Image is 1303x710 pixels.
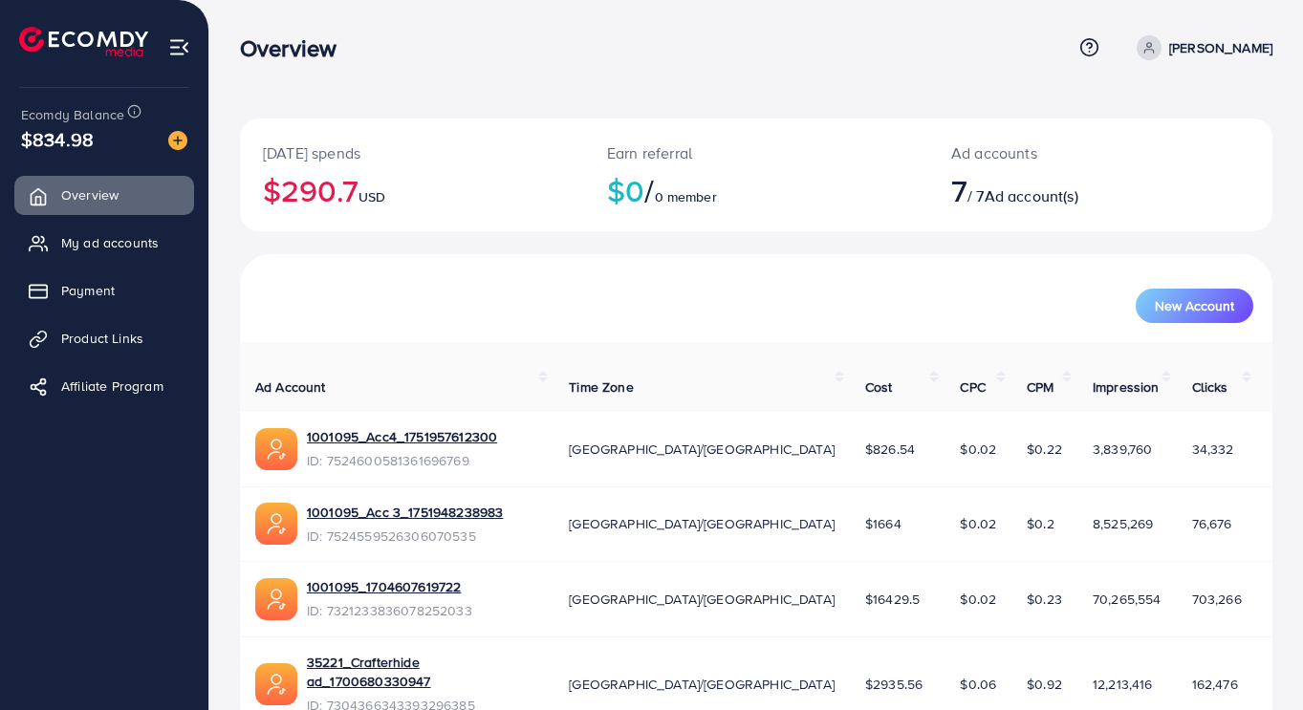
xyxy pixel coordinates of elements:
[255,428,297,470] img: ic-ads-acc.e4c84228.svg
[61,233,159,252] span: My ad accounts
[307,601,472,620] span: ID: 7321233836078252033
[307,451,497,470] span: ID: 7524600581361696769
[1272,514,1292,533] span: 0.9
[569,514,835,533] span: [GEOGRAPHIC_DATA]/[GEOGRAPHIC_DATA]
[569,590,835,609] span: [GEOGRAPHIC_DATA]/[GEOGRAPHIC_DATA]
[569,377,633,397] span: Time Zone
[1027,514,1054,533] span: $0.2
[263,172,561,208] h2: $290.7
[21,125,94,153] span: $834.98
[1129,35,1272,60] a: [PERSON_NAME]
[644,168,654,212] span: /
[960,377,985,397] span: CPC
[1272,357,1297,396] span: CTR (%)
[61,281,115,300] span: Payment
[865,377,893,397] span: Cost
[1192,377,1228,397] span: Clicks
[1093,675,1153,694] span: 12,213,416
[865,590,920,609] span: $16429.5
[865,514,901,533] span: $1664
[951,172,1163,208] h2: / 7
[307,577,461,596] a: 1001095_1704607619722
[569,675,835,694] span: [GEOGRAPHIC_DATA]/[GEOGRAPHIC_DATA]
[951,141,1163,164] p: Ad accounts
[1093,514,1153,533] span: 8,525,269
[1192,590,1242,609] span: 703,266
[960,514,996,533] span: $0.02
[960,590,996,609] span: $0.02
[1272,590,1277,609] span: 1
[865,440,915,459] span: $826.54
[307,653,538,692] a: 35221_Crafterhide ad_1700680330947
[255,578,297,620] img: ic-ads-acc.e4c84228.svg
[960,675,996,694] span: $0.06
[607,172,905,208] h2: $0
[61,329,143,348] span: Product Links
[14,176,194,214] a: Overview
[1272,440,1300,459] span: 0.89
[21,105,124,124] span: Ecomdy Balance
[168,36,190,58] img: menu
[1155,299,1234,312] span: New Account
[168,131,187,150] img: image
[1027,440,1062,459] span: $0.22
[240,34,352,62] h3: Overview
[307,503,503,522] a: 1001095_Acc 3_1751948238983
[14,224,194,262] a: My ad accounts
[255,503,297,545] img: ic-ads-acc.e4c84228.svg
[255,663,297,705] img: ic-ads-acc.e4c84228.svg
[655,187,717,206] span: 0 member
[14,319,194,357] a: Product Links
[307,527,503,546] span: ID: 7524559526306070535
[1222,624,1289,696] iframe: Chat
[569,440,835,459] span: [GEOGRAPHIC_DATA]/[GEOGRAPHIC_DATA]
[607,141,905,164] p: Earn referral
[1027,377,1053,397] span: CPM
[951,168,967,212] span: 7
[61,185,119,204] span: Overview
[1093,377,1160,397] span: Impression
[1093,590,1162,609] span: 70,265,554
[1027,590,1062,609] span: $0.23
[1093,440,1152,459] span: 3,839,760
[255,377,326,397] span: Ad Account
[960,440,996,459] span: $0.02
[14,271,194,310] a: Payment
[263,141,561,164] p: [DATE] spends
[1136,289,1253,323] button: New Account
[1192,514,1232,533] span: 76,676
[1192,675,1238,694] span: 162,476
[1027,675,1062,694] span: $0.92
[985,185,1078,206] span: Ad account(s)
[14,367,194,405] a: Affiliate Program
[358,187,385,206] span: USD
[19,27,148,56] img: logo
[307,427,497,446] a: 1001095_Acc4_1751957612300
[1192,440,1234,459] span: 34,332
[865,675,923,694] span: $2935.56
[1169,36,1272,59] p: [PERSON_NAME]
[61,377,163,396] span: Affiliate Program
